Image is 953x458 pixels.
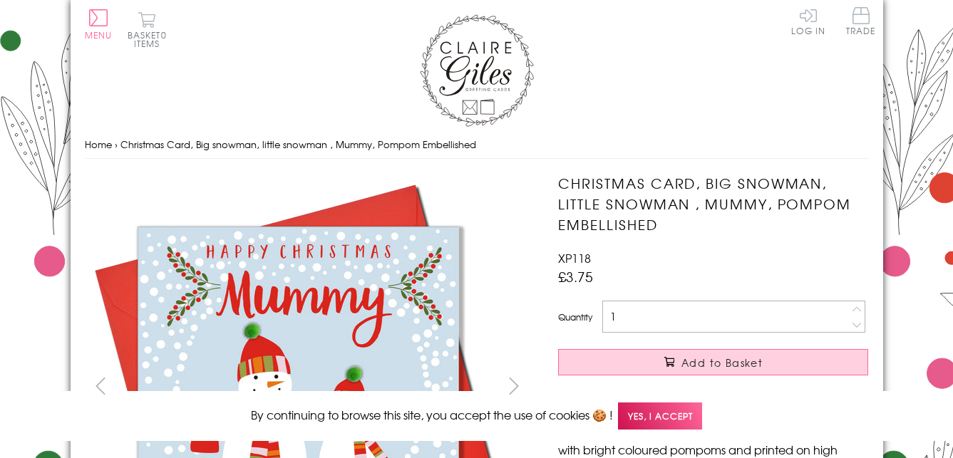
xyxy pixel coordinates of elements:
span: Christmas Card, Big snowman, little snowman , Mummy, Pompom Embellished [120,137,476,151]
span: 0 items [134,28,167,50]
span: Trade [846,7,876,35]
a: Trade [846,7,876,38]
span: › [115,137,118,151]
h1: Christmas Card, Big snowman, little snowman , Mummy, Pompom Embellished [558,173,868,234]
button: Basket0 items [128,11,167,48]
a: Home [85,137,112,151]
button: prev [85,370,117,402]
span: Add to Basket [681,355,763,370]
button: next [498,370,530,402]
span: Menu [85,28,113,41]
a: Log In [791,7,825,35]
label: Quantity [558,311,592,323]
img: Claire Giles Greetings Cards [420,14,534,127]
nav: breadcrumbs [85,130,869,160]
button: Menu [85,9,113,39]
span: Yes, I accept [618,402,702,430]
span: £3.75 [558,266,593,286]
button: Add to Basket [558,349,868,375]
span: XP118 [558,249,591,266]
